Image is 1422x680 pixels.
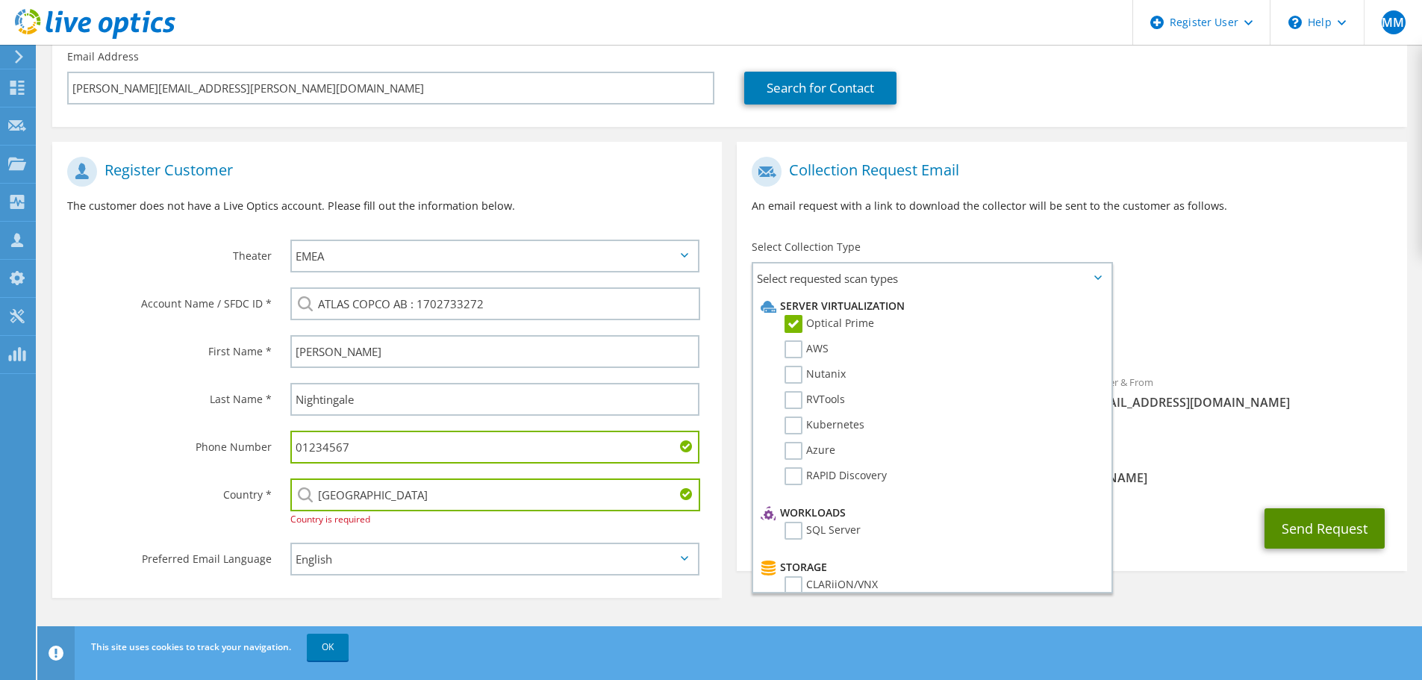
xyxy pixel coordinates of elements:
label: First Name * [67,335,272,359]
label: Account Name / SFDC ID * [67,287,272,311]
h1: Collection Request Email [752,157,1384,187]
label: Country * [67,478,272,502]
label: AWS [785,340,829,358]
label: RVTools [785,391,845,409]
span: Select requested scan types [753,263,1111,293]
svg: \n [1288,16,1302,29]
div: CC & Reply To [737,442,1406,493]
label: Preferred Email Language [67,543,272,567]
label: Nutanix [785,366,846,384]
label: Email Address [67,49,139,64]
span: MM [1382,10,1406,34]
li: Workloads [757,504,1103,522]
label: Theater [67,240,272,263]
a: Search for Contact [744,72,896,105]
div: Sender & From [1072,366,1407,418]
p: The customer does not have a Live Optics account. Please fill out the information below. [67,198,707,214]
label: SQL Server [785,522,861,540]
p: An email request with a link to download the collector will be sent to the customer as follows. [752,198,1391,214]
a: OK [307,634,349,661]
h1: Register Customer [67,157,699,187]
label: Last Name * [67,383,272,407]
label: RAPID Discovery [785,467,887,485]
label: Optical Prime [785,315,874,333]
span: Country is required [290,513,370,525]
span: This site uses cookies to track your navigation. [91,640,291,653]
label: CLARiiON/VNX [785,576,878,594]
label: Kubernetes [785,417,864,434]
button: Send Request [1264,508,1385,549]
label: Select Collection Type [752,240,861,255]
li: Storage [757,558,1103,576]
div: Requested Collections [737,299,1406,359]
label: Azure [785,442,835,460]
li: Server Virtualization [757,297,1103,315]
div: To [737,366,1072,434]
span: [EMAIL_ADDRESS][DOMAIN_NAME] [1087,394,1392,411]
label: Phone Number [67,431,272,455]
